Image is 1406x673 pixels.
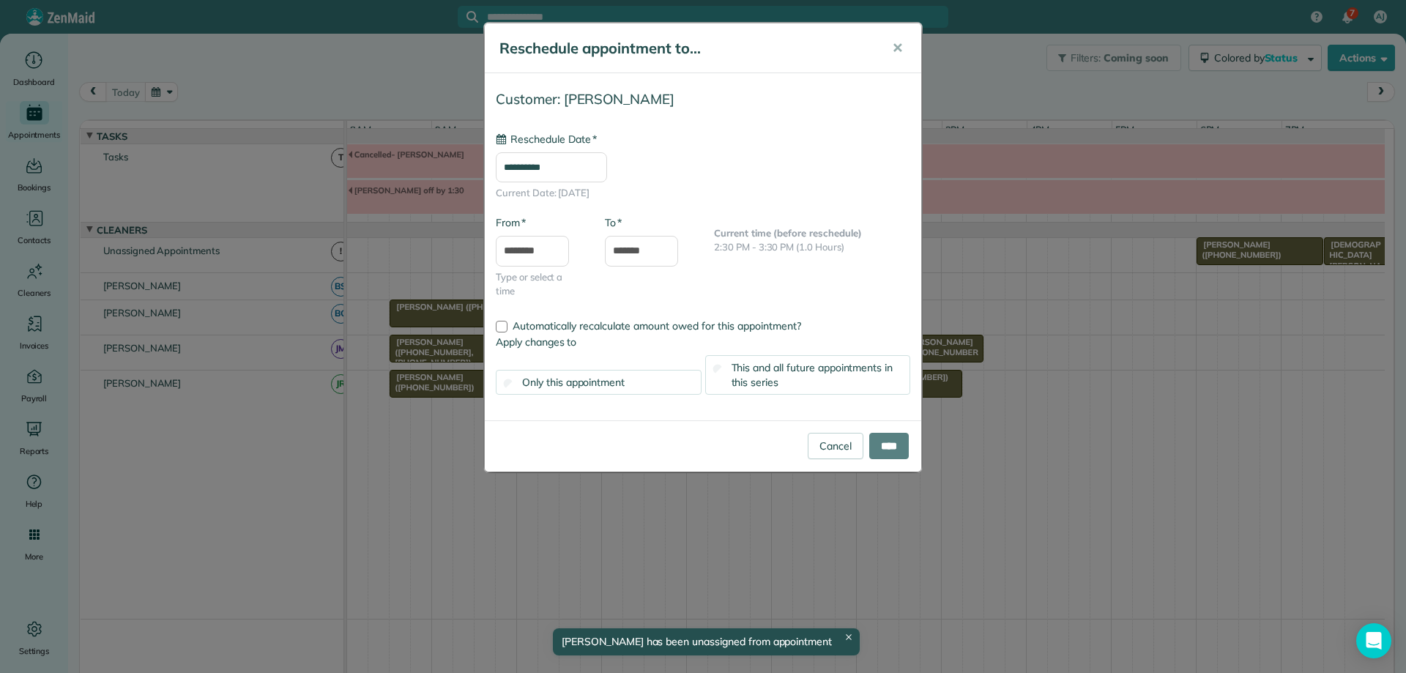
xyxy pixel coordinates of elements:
[605,215,622,230] label: To
[496,335,910,349] label: Apply changes to
[513,319,801,332] span: Automatically recalculate amount owed for this appointment?
[892,40,903,56] span: ✕
[1356,623,1391,658] div: Open Intercom Messenger
[714,240,910,255] p: 2:30 PM - 3:30 PM (1.0 Hours)
[499,38,871,59] h5: Reschedule appointment to...
[496,270,583,299] span: Type or select a time
[496,92,910,107] h4: Customer: [PERSON_NAME]
[496,186,910,201] span: Current Date: [DATE]
[714,227,862,239] b: Current time (before reschedule)
[496,132,597,146] label: Reschedule Date
[713,364,722,373] input: This and all future appointments in this series
[522,376,625,389] span: Only this appointment
[732,361,893,389] span: This and all future appointments in this series
[504,379,513,388] input: Only this appointment
[496,215,526,230] label: From
[553,628,860,655] div: [PERSON_NAME] has been unassigned from appointment
[808,433,863,459] a: Cancel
